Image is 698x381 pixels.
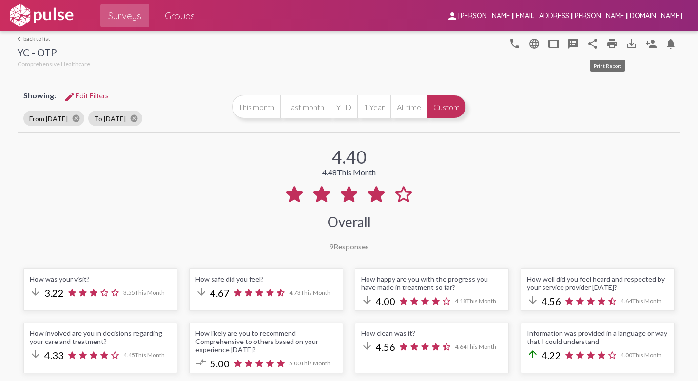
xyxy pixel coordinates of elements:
[509,38,521,50] mat-icon: language
[18,35,90,42] a: back to list
[23,91,56,100] span: Showing:
[301,289,330,296] span: This Month
[641,34,661,53] button: Person
[602,34,622,53] a: print
[329,242,333,251] span: 9
[135,351,165,359] span: This Month
[64,91,76,103] mat-icon: Edit Filters
[30,286,41,298] mat-icon: arrow_downward
[157,4,203,27] a: Groups
[505,34,524,53] button: language
[527,275,668,291] div: How well did you feel heard and respected by your service provider [DATE]?
[439,6,690,24] button: [PERSON_NAME][EMAIL_ADDRESS][PERSON_NAME][DOMAIN_NAME]
[100,4,149,27] a: Surveys
[455,343,496,350] span: 4.64
[232,95,280,118] button: This month
[280,95,330,118] button: Last month
[527,329,668,345] div: Information was provided in a language or way that I could understand
[466,297,496,305] span: This Month
[563,34,583,53] button: speaker_notes
[527,348,539,360] mat-icon: arrow_upward
[322,168,376,177] div: 4.48
[622,34,641,53] button: Download
[8,3,75,28] img: white-logo.svg
[567,38,579,50] mat-icon: speaker_notes
[18,60,90,68] span: Comprehensive Healthcare
[587,38,599,50] mat-icon: Share
[361,294,373,306] mat-icon: arrow_downward
[165,7,195,24] span: Groups
[210,358,230,369] span: 5.00
[64,92,109,100] span: Edit Filters
[524,34,544,53] button: language
[361,340,373,352] mat-icon: arrow_downward
[357,95,390,118] button: 1 Year
[18,36,23,42] mat-icon: arrow_back_ios
[44,349,64,361] span: 4.33
[44,287,64,299] span: 3.22
[23,111,84,126] mat-chip: From [DATE]
[466,343,496,350] span: This Month
[542,295,561,307] span: 4.56
[390,95,427,118] button: All time
[626,38,638,50] mat-icon: Download
[18,46,90,60] div: YC - OTP
[332,146,367,168] div: 4.40
[210,287,230,299] span: 4.67
[108,7,141,24] span: Surveys
[455,297,496,305] span: 4.18
[130,114,138,123] mat-icon: cancel
[330,95,357,118] button: YTD
[289,360,330,367] span: 5.00
[329,242,369,251] div: Responses
[632,297,662,305] span: This Month
[195,357,207,368] mat-icon: compare_arrows
[376,341,395,353] span: 4.56
[661,34,680,53] button: Bell
[56,87,116,105] button: Edit FiltersEdit Filters
[606,38,618,50] mat-icon: print
[620,351,662,359] span: 4.00
[195,329,337,354] div: How likely are you to recommend Comprehensive to others based on your experience [DATE]?
[301,360,330,367] span: This Month
[583,34,602,53] button: Share
[458,12,682,20] span: [PERSON_NAME][EMAIL_ADDRESS][PERSON_NAME][DOMAIN_NAME]
[123,351,165,359] span: 4.45
[88,111,142,126] mat-chip: To [DATE]
[446,10,458,22] mat-icon: person
[632,351,662,359] span: This Month
[645,38,657,50] mat-icon: Person
[665,38,677,50] mat-icon: Bell
[544,34,563,53] button: tablet
[135,289,165,296] span: This Month
[289,289,330,296] span: 4.73
[30,275,171,283] div: How was your visit?
[328,213,371,230] div: Overall
[123,289,165,296] span: 3.55
[620,297,662,305] span: 4.64
[195,275,337,283] div: How safe did you feel?
[542,349,561,361] span: 4.22
[528,38,540,50] mat-icon: language
[427,95,466,118] button: Custom
[376,295,395,307] span: 4.00
[361,329,503,337] div: How clean was it?
[195,286,207,298] mat-icon: arrow_downward
[527,294,539,306] mat-icon: arrow_downward
[337,168,376,177] span: This Month
[548,38,560,50] mat-icon: tablet
[72,114,80,123] mat-icon: cancel
[30,348,41,360] mat-icon: arrow_downward
[361,275,503,291] div: How happy are you with the progress you have made in treatment so far?
[30,329,171,345] div: How involved are you in decisions regarding your care and treatment?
